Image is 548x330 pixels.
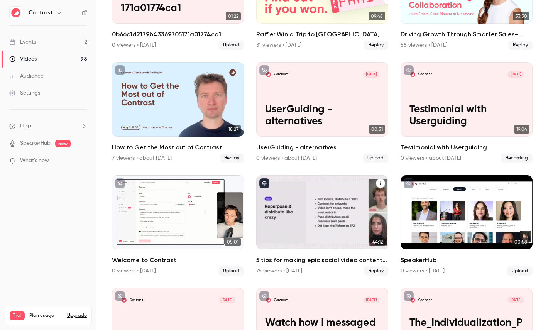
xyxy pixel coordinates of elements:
[10,311,25,320] span: Trial
[401,175,533,276] a: 00:58SpeakerHub0 viewers • [DATE]Upload
[10,7,22,19] img: Contrast
[256,175,388,276] a: 44:125 tips for making epic social video content in B2B marketing76 viewers • [DATE]Replay
[9,122,87,130] li: help-dropdown-opener
[256,62,388,162] a: UserGuiding - alternativesContrast[DATE]UserGuiding - alternatives00:51UserGuiding - alternatives...
[401,62,533,162] a: Testimonial with UserguidingContrast[DATE]Testimonial with Userguiding19:04Testimonial with Userg...
[256,41,301,49] div: 31 viewers • [DATE]
[225,238,241,246] span: 05:01
[29,313,63,319] span: Plan usage
[226,125,241,134] span: 18:27
[220,154,244,163] span: Replay
[67,313,87,319] button: Upgrade
[55,140,71,147] span: new
[20,157,49,165] span: What's new
[115,65,125,75] button: unpublished
[112,62,244,162] a: 18:27How to Get the Most out of Contrast7 viewers • about [DATE]Replay
[259,291,269,301] button: unpublished
[363,71,379,78] span: [DATE]
[256,256,388,265] h2: 5 tips for making epic social video content in B2B marketing
[508,41,533,50] span: Replay
[130,298,143,303] p: Contrast
[115,291,125,301] button: unpublished
[218,266,244,276] span: Upload
[226,12,241,20] span: 01:22
[29,9,53,17] h6: Contrast
[112,267,156,275] div: 0 viewers • [DATE]
[401,62,533,162] li: Testimonial with Userguiding
[112,143,244,152] h2: How to Get the Most out of Contrast
[20,122,31,130] span: Help
[418,298,432,303] p: Contrast
[401,154,461,162] div: 0 viewers • about [DATE]
[218,41,244,50] span: Upload
[112,30,244,39] h2: 0b66c1d2179b43369705171a01774ca1
[364,41,388,50] span: Replay
[9,89,40,97] div: Settings
[112,62,244,162] li: How to Get the Most out of Contrast
[369,125,385,134] span: 00:51
[512,238,529,246] span: 00:58
[401,30,533,39] h2: Driving Growth Through Smarter Sales-Marketing Collaboration
[115,178,125,188] button: unpublished
[112,175,244,276] a: 05:01Welcome to Contrast0 viewers • [DATE]Upload
[256,62,388,162] li: UserGuiding - alternatives
[401,41,447,49] div: 58 viewers • [DATE]
[363,154,388,163] span: Upload
[370,238,385,246] span: 44:12
[409,104,524,128] p: Testimonial with Userguiding
[256,267,302,275] div: 76 viewers • [DATE]
[259,65,269,75] button: unpublished
[112,154,172,162] div: 7 viewers • about [DATE]
[401,143,533,152] h2: Testimonial with Userguiding
[404,65,414,75] button: unpublished
[513,12,529,20] span: 53:50
[274,72,288,77] p: Contrast
[256,154,317,162] div: 0 viewers • about [DATE]
[259,178,269,188] button: published
[20,139,51,147] a: SpeakerHub
[112,41,156,49] div: 0 viewers • [DATE]
[501,154,533,163] span: Recording
[256,30,388,39] h2: Raffle: Win a Trip to [GEOGRAPHIC_DATA]
[401,267,445,275] div: 0 viewers • [DATE]
[507,71,524,78] span: [DATE]
[112,256,244,265] h2: Welcome to Contrast
[219,297,235,303] span: [DATE]
[364,266,388,276] span: Replay
[112,175,244,276] li: Welcome to Contrast
[418,72,432,77] p: Contrast
[265,104,379,128] p: UserGuiding - alternatives
[256,175,388,276] li: 5 tips for making epic social video content in B2B marketing
[9,38,36,46] div: Events
[9,72,44,80] div: Audience
[369,12,385,20] span: 09:48
[404,178,414,188] button: unpublished
[507,297,524,303] span: [DATE]
[401,175,533,276] li: SpeakerHub
[256,143,388,152] h2: UserGuiding - alternatives
[274,298,288,303] p: Contrast
[514,125,529,134] span: 19:04
[401,256,533,265] h2: SpeakerHub
[363,297,379,303] span: [DATE]
[9,55,37,63] div: Videos
[507,266,533,276] span: Upload
[404,291,414,301] button: unpublished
